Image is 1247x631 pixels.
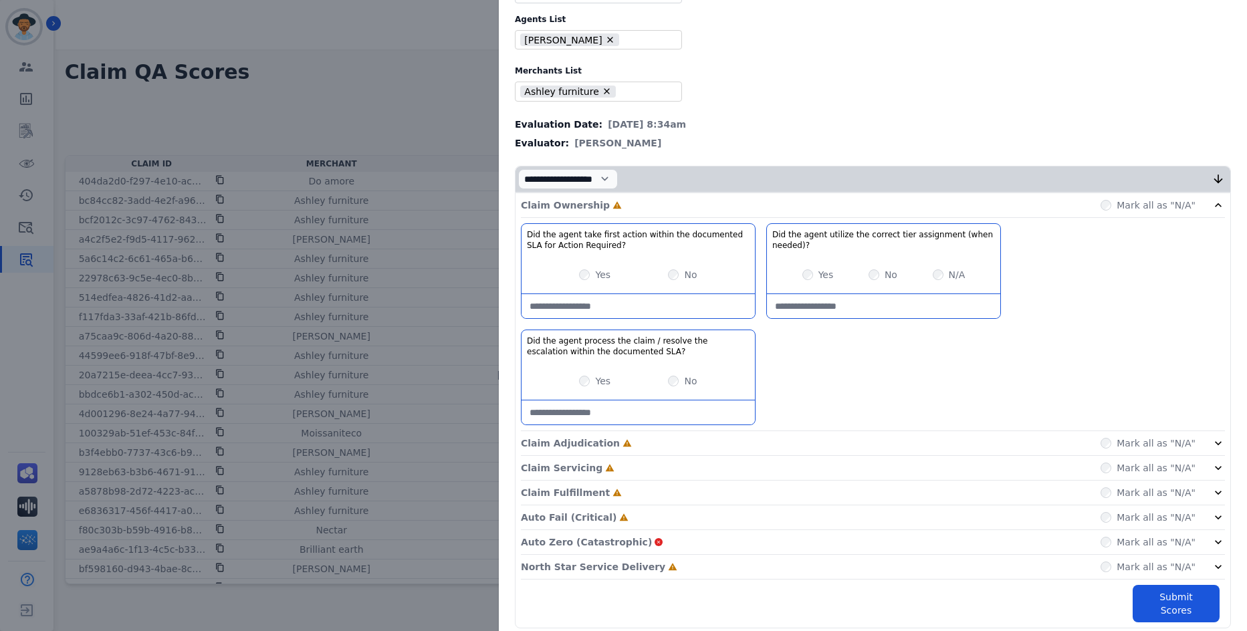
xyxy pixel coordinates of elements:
[518,32,673,48] ul: selected options
[521,436,620,450] p: Claim Adjudication
[1117,461,1196,475] label: Mark all as "N/A"
[1117,199,1196,212] label: Mark all as "N/A"
[949,268,966,281] label: N/A
[608,118,686,131] span: [DATE] 8:34am
[515,66,1231,76] label: Merchants List
[521,535,652,549] p: Auto Zero (Catastrophic)
[595,374,610,388] label: Yes
[520,86,616,98] li: Ashley furniture
[772,229,995,251] h3: Did the agent utilize the correct tier assignment (when needed)?
[605,35,615,45] button: Remove Brandon Lettimore
[515,118,1231,131] div: Evaluation Date:
[1117,436,1196,450] label: Mark all as "N/A"
[521,461,602,475] p: Claim Servicing
[602,86,612,96] button: Remove Ashley furniture
[520,33,620,46] li: [PERSON_NAME]
[818,268,834,281] label: Yes
[1117,535,1196,549] label: Mark all as "N/A"
[1133,585,1220,622] button: Submit Scores
[521,511,616,524] p: Auto Fail (Critical)
[684,374,697,388] label: No
[1117,560,1196,574] label: Mark all as "N/A"
[515,14,1231,25] label: Agents List
[515,136,1231,150] div: Evaluator:
[595,268,610,281] label: Yes
[574,136,661,150] span: [PERSON_NAME]
[518,84,673,100] ul: selected options
[521,199,610,212] p: Claim Ownership
[885,268,897,281] label: No
[527,229,750,251] h3: Did the agent take first action within the documented SLA for Action Required?
[527,336,750,357] h3: Did the agent process the claim / resolve the escalation within the documented SLA?
[521,486,610,499] p: Claim Fulfillment
[684,268,697,281] label: No
[1117,511,1196,524] label: Mark all as "N/A"
[521,560,665,574] p: North Star Service Delivery
[1117,486,1196,499] label: Mark all as "N/A"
